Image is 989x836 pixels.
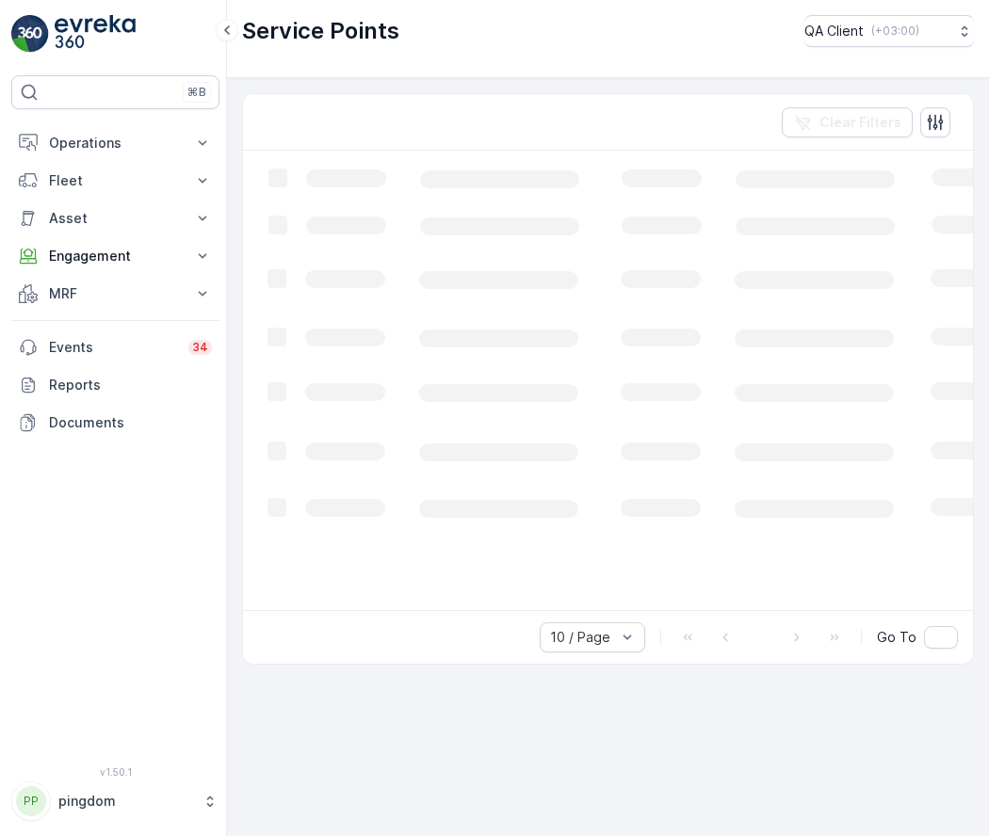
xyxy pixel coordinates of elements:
a: Events34 [11,329,219,366]
p: Events [49,338,177,357]
span: v 1.50.1 [11,766,219,778]
p: Engagement [49,247,182,265]
p: QA Client [804,22,864,40]
button: PPpingdom [11,781,219,821]
button: QA Client(+03:00) [804,15,974,47]
button: Fleet [11,162,219,200]
a: Reports [11,366,219,404]
p: Asset [49,209,182,228]
p: ⌘B [187,85,206,100]
a: Documents [11,404,219,442]
button: Operations [11,124,219,162]
p: Clear Filters [819,113,901,132]
p: Documents [49,413,212,432]
button: Clear Filters [782,107,913,137]
p: MRF [49,284,182,303]
p: Fleet [49,171,182,190]
img: logo_light-DOdMpM7g.png [55,15,136,53]
button: Engagement [11,237,219,275]
p: ( +03:00 ) [871,24,919,39]
button: MRF [11,275,219,313]
p: Operations [49,134,182,153]
button: Asset [11,200,219,237]
p: Service Points [242,16,399,46]
span: Go To [877,628,916,647]
p: Reports [49,376,212,394]
p: 34 [192,340,208,355]
p: pingdom [58,792,193,811]
img: logo [11,15,49,53]
div: PP [16,786,46,816]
